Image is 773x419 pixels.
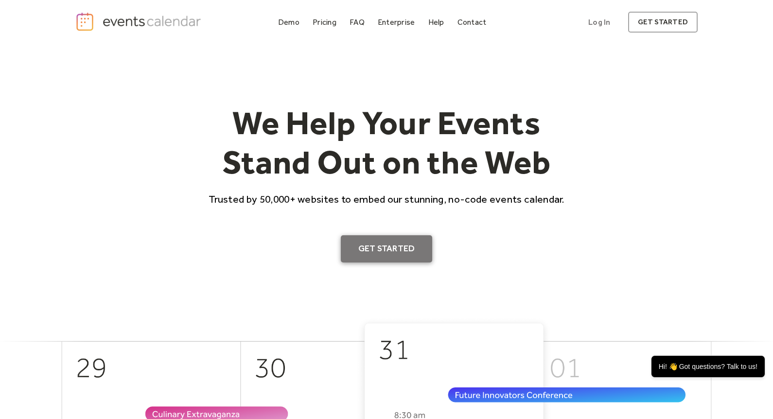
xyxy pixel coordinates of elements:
[374,16,419,29] a: Enterprise
[341,235,433,262] a: Get Started
[457,19,487,25] div: Contact
[378,19,415,25] div: Enterprise
[309,16,340,29] a: Pricing
[274,16,303,29] a: Demo
[579,12,620,33] a: Log In
[428,19,444,25] div: Help
[313,19,336,25] div: Pricing
[200,103,573,182] h1: We Help Your Events Stand Out on the Web
[278,19,299,25] div: Demo
[424,16,448,29] a: Help
[346,16,369,29] a: FAQ
[200,192,573,206] p: Trusted by 50,000+ websites to embed our stunning, no-code events calendar.
[75,12,204,32] a: home
[628,12,698,33] a: get started
[350,19,365,25] div: FAQ
[454,16,491,29] a: Contact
